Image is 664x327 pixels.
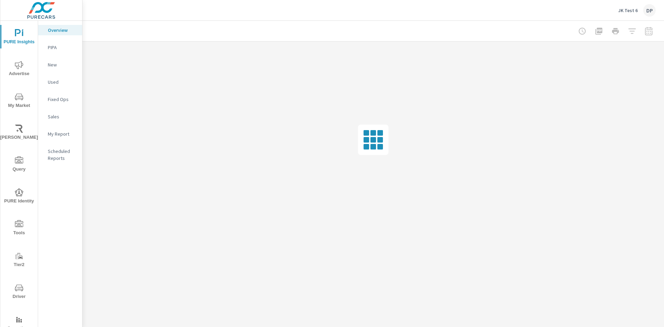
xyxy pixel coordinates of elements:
[38,129,82,139] div: My Report
[2,188,36,205] span: PURE Identity
[38,111,82,122] div: Sales
[48,148,77,162] p: Scheduled Reports
[2,61,36,78] span: Advertise
[38,77,82,87] div: Used
[48,79,77,85] p: Used
[643,4,656,17] div: DP
[48,27,77,34] p: Overview
[48,130,77,137] p: My Report
[48,113,77,120] p: Sales
[2,220,36,237] span: Tools
[2,252,36,269] span: Tier2
[38,25,82,35] div: Overview
[48,96,77,103] p: Fixed Ops
[38,60,82,70] div: New
[38,146,82,163] div: Scheduled Reports
[2,29,36,46] span: PURE Insights
[2,156,36,173] span: Query
[2,93,36,110] span: My Market
[618,7,638,13] p: JK Test 6
[2,125,36,142] span: [PERSON_NAME]
[48,44,77,51] p: PIPA
[38,94,82,105] div: Fixed Ops
[38,42,82,53] div: PIPA
[2,284,36,301] span: Driver
[48,61,77,68] p: New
